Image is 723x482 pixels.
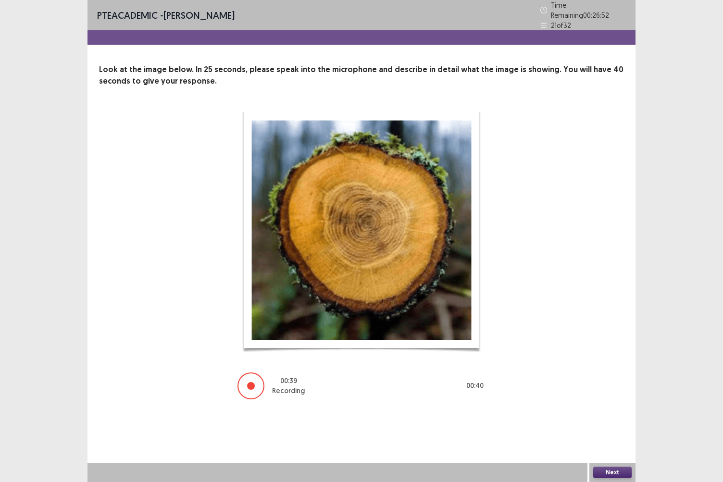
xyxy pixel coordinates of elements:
p: Look at the image below. In 25 seconds, please speak into the microphone and describe in detail w... [99,64,624,87]
p: 21 of 32 [551,20,571,30]
button: Next [593,467,632,478]
p: Recording [272,386,305,396]
p: - [PERSON_NAME] [97,8,235,23]
span: PTE academic [97,9,158,21]
img: image-description [241,110,482,352]
p: 00 : 40 [466,381,484,391]
p: 00 : 39 [280,376,297,386]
